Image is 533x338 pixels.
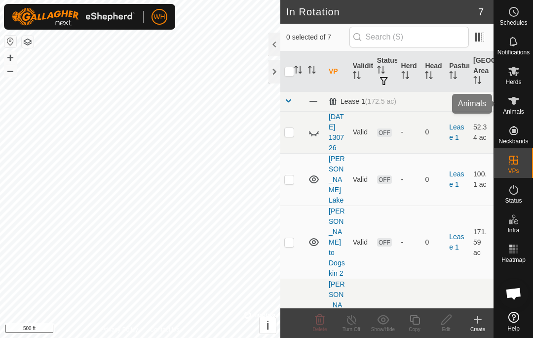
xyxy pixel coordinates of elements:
div: Edit [430,326,462,333]
th: Head [421,51,445,92]
div: Create [462,326,494,333]
td: Valid [349,153,373,206]
p-sorticon: Activate to sort [294,67,302,75]
span: OFF [377,175,392,184]
div: - [401,237,418,248]
p-sorticon: Activate to sort [401,73,409,81]
span: Animals [503,109,524,115]
div: Turn Off [336,326,367,333]
a: Lease 1 [449,123,464,141]
span: (172.5 ac) [365,97,396,105]
td: Valid [349,111,373,153]
button: i [260,317,276,334]
p-sorticon: Activate to sort [377,67,385,75]
a: Lease 1 [449,233,464,251]
span: VPs [508,168,519,174]
span: Infra [507,227,519,233]
td: 0 [421,153,445,206]
div: Lease 1 [329,97,396,106]
th: [GEOGRAPHIC_DATA] Area [469,51,494,92]
th: Herd [397,51,421,92]
span: OFF [377,128,392,137]
p-sorticon: Activate to sort [308,67,316,75]
span: Status [505,198,522,204]
h2: In Rotation [286,6,478,18]
span: Notifications [497,49,530,55]
div: Open chat [499,279,529,308]
a: [DATE] 130726 [329,113,344,152]
p-sorticon: Activate to sort [473,78,481,85]
span: 0 selected of 7 [286,32,349,42]
th: Validity [349,51,373,92]
td: 0 [421,111,445,153]
input: Search (S) [349,27,469,47]
button: Map Layers [22,36,34,48]
a: [PERSON_NAME] Lake [329,155,345,204]
div: - [401,127,418,137]
span: Help [507,326,520,332]
span: Heatmap [501,257,526,263]
span: Herds [505,79,521,85]
button: – [4,65,16,77]
span: i [266,319,269,332]
button: Reset Map [4,36,16,47]
td: 0 [421,206,445,279]
div: Copy [399,326,430,333]
div: Show/Hide [367,326,399,333]
span: 7 [478,4,484,19]
p-sorticon: Activate to sort [425,73,433,81]
span: OFF [377,238,392,247]
button: + [4,52,16,64]
span: Delete [313,327,327,332]
th: Status [373,51,397,92]
td: 100.1 ac [469,153,494,206]
img: Gallagher Logo [12,8,135,26]
span: Schedules [499,20,527,26]
a: [PERSON_NAME] to Dogskin 2 [329,207,345,277]
div: - [401,174,418,185]
td: 52.34 ac [469,111,494,153]
span: Neckbands [498,138,528,144]
a: Privacy Policy [101,325,138,334]
a: Help [494,308,533,336]
p-sorticon: Activate to sort [353,73,361,81]
td: Valid [349,206,373,279]
th: VP [325,51,349,92]
th: Pasture [445,51,469,92]
a: Lease 1 [449,170,464,188]
a: Contact Us [150,325,179,334]
td: 171.59 ac [469,206,494,279]
span: WH [153,12,165,22]
p-sorticon: Activate to sort [449,73,457,81]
